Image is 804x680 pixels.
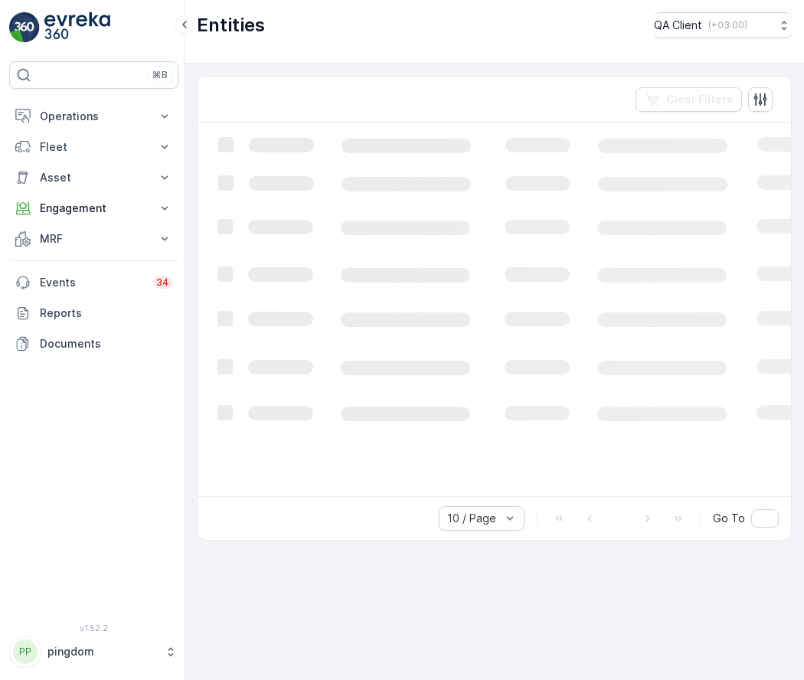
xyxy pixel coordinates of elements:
button: Clear Filters [636,87,742,112]
button: PPpingdom [9,636,178,668]
p: Entities [197,13,265,38]
a: Documents [9,329,178,359]
img: logo_light-DOdMpM7g.png [44,12,110,43]
button: Asset [9,162,178,193]
button: Engagement [9,193,178,224]
span: Go To [713,511,745,526]
p: Documents [40,336,172,351]
p: Reports [40,306,172,321]
p: Clear Filters [666,92,733,107]
p: Engagement [40,201,148,216]
span: v 1.52.2 [9,623,178,633]
p: QA Client [654,18,702,33]
p: 34 [156,276,169,289]
p: Events [40,275,144,290]
p: pingdom [47,644,157,659]
img: logo [9,12,40,43]
p: ⌘B [152,69,168,81]
button: QA Client(+03:00) [654,12,792,38]
a: Events34 [9,267,178,298]
p: MRF [40,231,148,247]
button: Operations [9,101,178,132]
a: Reports [9,298,178,329]
p: Operations [40,109,148,124]
div: PP [13,639,38,664]
p: Fleet [40,139,148,155]
button: Fleet [9,132,178,162]
button: MRF [9,224,178,254]
p: ( +03:00 ) [708,19,747,31]
p: Asset [40,170,148,185]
